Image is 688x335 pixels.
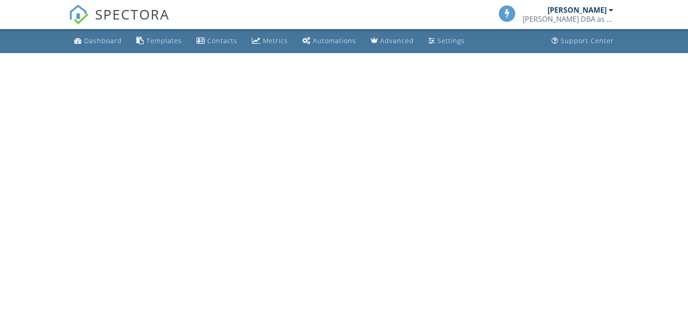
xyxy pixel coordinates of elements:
[547,5,607,15] div: [PERSON_NAME]
[146,36,182,45] div: Templates
[263,36,288,45] div: Metrics
[84,36,122,45] div: Dashboard
[561,36,614,45] div: Support Center
[193,33,241,49] a: Contacts
[367,33,417,49] a: Advanced
[69,12,170,31] a: SPECTORA
[548,33,618,49] a: Support Center
[522,15,613,24] div: Mark Cawthorne DBA as Scope Home Inspections
[248,33,291,49] a: Metrics
[299,33,360,49] a: Automations (Basic)
[95,5,170,24] span: SPECTORA
[70,33,126,49] a: Dashboard
[437,36,465,45] div: Settings
[69,5,89,25] img: The Best Home Inspection Software - Spectora
[313,36,356,45] div: Automations
[133,33,186,49] a: Templates
[425,33,468,49] a: Settings
[380,36,414,45] div: Advanced
[207,36,237,45] div: Contacts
